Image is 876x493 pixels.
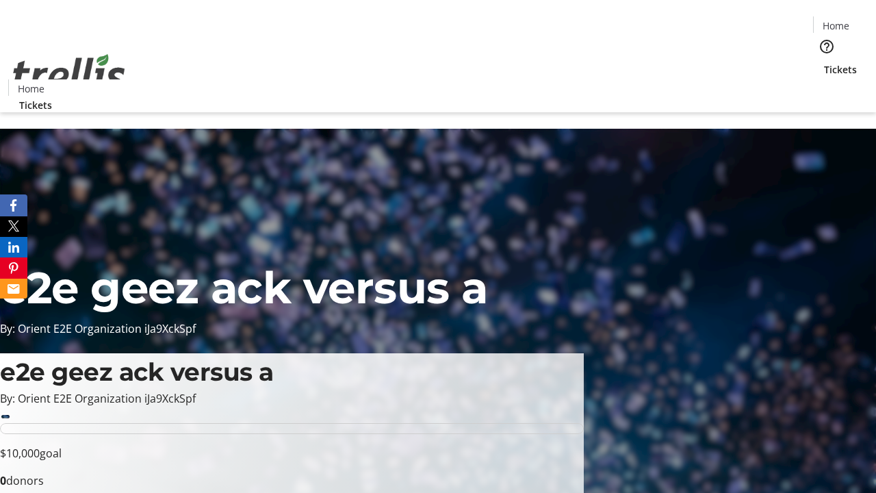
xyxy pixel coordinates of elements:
a: Home [9,81,53,96]
span: Home [18,81,44,96]
a: Home [814,18,858,33]
button: Cart [813,77,840,104]
span: Home [823,18,849,33]
span: Tickets [19,98,52,112]
a: Tickets [813,62,868,77]
img: Orient E2E Organization iJa9XckSpf's Logo [8,39,130,108]
button: Help [813,33,840,60]
a: Tickets [8,98,63,112]
span: Tickets [824,62,857,77]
